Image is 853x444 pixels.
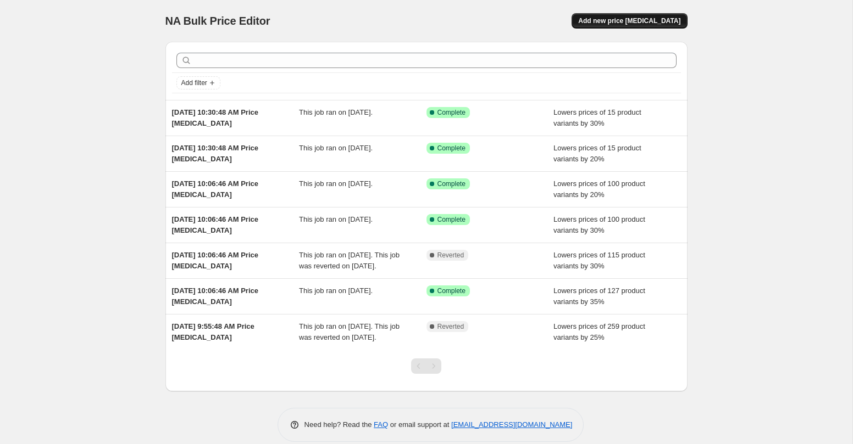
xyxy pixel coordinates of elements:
span: Complete [437,286,466,295]
span: This job ran on [DATE]. [299,215,373,223]
span: This job ran on [DATE]. [299,144,373,152]
span: [DATE] 10:06:46 AM Price [MEDICAL_DATA] [172,286,259,306]
span: This job ran on [DATE]. This job was reverted on [DATE]. [299,251,400,270]
span: Complete [437,108,466,117]
span: [DATE] 10:06:46 AM Price [MEDICAL_DATA] [172,179,259,199]
span: [DATE] 9:55:48 AM Price [MEDICAL_DATA] [172,322,254,341]
span: [DATE] 10:30:48 AM Price [MEDICAL_DATA] [172,108,259,127]
span: Reverted [437,322,464,331]
span: Lowers prices of 259 product variants by 25% [553,322,645,341]
span: Lowers prices of 115 product variants by 30% [553,251,645,270]
span: Complete [437,179,466,188]
span: Add new price [MEDICAL_DATA] [578,16,680,25]
span: Lowers prices of 127 product variants by 35% [553,286,645,306]
a: FAQ [374,420,388,429]
span: NA Bulk Price Editor [165,15,270,27]
span: This job ran on [DATE]. [299,179,373,188]
button: Add new price [MEDICAL_DATA] [572,13,687,29]
span: or email support at [388,420,451,429]
span: This job ran on [DATE]. This job was reverted on [DATE]. [299,322,400,341]
span: Reverted [437,251,464,260]
span: This job ran on [DATE]. [299,286,373,295]
span: Need help? Read the [304,420,374,429]
span: [DATE] 10:06:46 AM Price [MEDICAL_DATA] [172,215,259,234]
span: Complete [437,215,466,224]
nav: Pagination [411,358,441,374]
span: Lowers prices of 100 product variants by 30% [553,215,645,234]
span: Lowers prices of 15 product variants by 20% [553,144,641,163]
span: [DATE] 10:06:46 AM Price [MEDICAL_DATA] [172,251,259,270]
span: [DATE] 10:30:48 AM Price [MEDICAL_DATA] [172,144,259,163]
button: Add filter [176,76,220,89]
span: This job ran on [DATE]. [299,108,373,116]
span: Add filter [181,78,207,87]
span: Lowers prices of 100 product variants by 20% [553,179,645,199]
span: Complete [437,144,466,153]
span: Lowers prices of 15 product variants by 30% [553,108,641,127]
a: [EMAIL_ADDRESS][DOMAIN_NAME] [451,420,572,429]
